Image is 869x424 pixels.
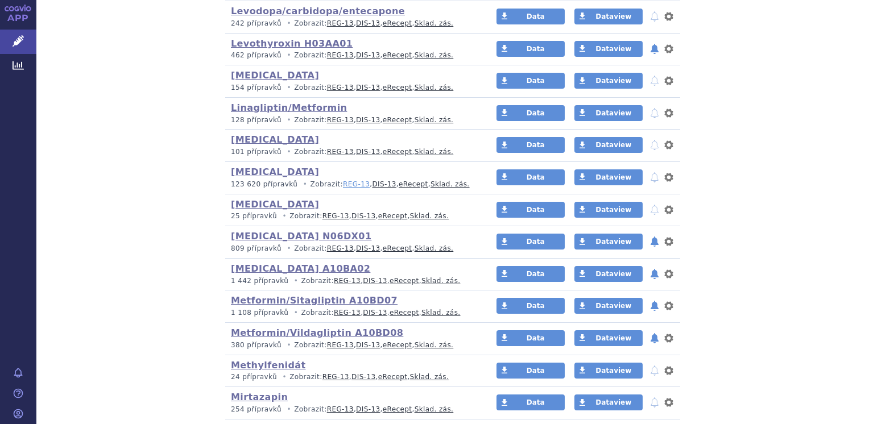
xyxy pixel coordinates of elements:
a: Data [496,363,565,379]
a: DIS-13 [356,19,380,27]
a: eRecept [383,51,412,59]
i: • [284,147,294,157]
a: Sklad. zás. [421,309,461,317]
i: • [284,115,294,125]
span: Dataview [595,13,631,20]
a: Sklad. zás. [410,373,449,381]
a: REG-13 [327,341,354,349]
button: notifikace [649,42,660,56]
a: eRecept [383,84,412,92]
p: Zobrazit: , , , [231,276,475,286]
button: nastavení [663,138,674,152]
p: Zobrazit: , , , [231,308,475,318]
i: • [291,276,301,286]
a: DIS-13 [356,244,380,252]
button: nastavení [663,171,674,184]
p: Zobrazit: , , , [231,180,475,189]
a: Sklad. zás. [410,212,449,220]
a: REG-13 [327,116,354,124]
span: 809 přípravků [231,244,282,252]
span: 242 přípravků [231,19,282,27]
span: Data [527,398,545,406]
button: nastavení [663,106,674,120]
span: Data [527,109,545,117]
a: Dataview [574,169,643,185]
button: nastavení [663,42,674,56]
button: nastavení [663,10,674,23]
a: REG-13 [327,51,354,59]
a: Data [496,73,565,89]
p: Zobrazit: , , , [231,211,475,221]
a: Dataview [574,9,643,24]
p: Zobrazit: , , , [231,244,475,253]
span: 254 přípravků [231,405,282,413]
a: Dataview [574,202,643,218]
span: Data [527,206,545,214]
button: nastavení [663,74,674,88]
a: Data [496,41,565,57]
a: Data [496,9,565,24]
span: 123 620 přípravků [231,180,297,188]
a: Metformin/Vildagliptin A10BD08 [231,327,403,338]
a: DIS-13 [356,116,380,124]
a: Data [496,298,565,314]
a: Sklad. zás. [415,405,454,413]
a: Data [496,394,565,410]
a: Sklad. zás. [415,51,454,59]
span: 1 442 přípravků [231,277,288,285]
button: nastavení [663,299,674,313]
a: REG-13 [327,84,354,92]
i: • [291,308,301,318]
a: eRecept [383,19,412,27]
a: eRecept [399,180,428,188]
a: Data [496,330,565,346]
a: Dataview [574,394,643,410]
span: Dataview [595,302,631,310]
button: notifikace [649,10,660,23]
span: 154 přípravků [231,84,282,92]
a: Data [496,266,565,282]
a: Dataview [574,41,643,57]
a: [MEDICAL_DATA] [231,70,319,81]
a: [MEDICAL_DATA] A10BA02 [231,263,370,274]
p: Zobrazit: , , , [231,19,475,28]
span: Dataview [595,398,631,406]
a: Data [496,105,565,121]
i: • [284,244,294,253]
a: Dataview [574,298,643,314]
p: Zobrazit: , , , [231,340,475,350]
button: notifikace [649,203,660,217]
p: Zobrazit: , , , [231,372,475,382]
a: REG-13 [327,19,354,27]
a: Data [496,169,565,185]
a: eRecept [383,341,412,349]
a: Sklad. zás. [415,341,454,349]
span: 1 108 přípravků [231,309,288,317]
span: Data [527,141,545,149]
a: Dataview [574,73,643,89]
button: notifikace [649,267,660,281]
button: notifikace [649,74,660,88]
i: • [284,19,294,28]
a: Sklad. zás. [431,180,470,188]
button: notifikace [649,106,660,120]
a: [MEDICAL_DATA] [231,167,319,177]
a: Sklad. zás. [415,148,454,156]
a: REG-13 [322,373,349,381]
span: Data [527,367,545,375]
span: Dataview [595,367,631,375]
span: Data [527,77,545,85]
a: REG-13 [334,309,361,317]
span: 101 přípravků [231,148,282,156]
a: Levothyroxin H03AA01 [231,38,353,49]
a: [MEDICAL_DATA] [231,134,319,145]
span: Dataview [595,270,631,278]
p: Zobrazit: , , , [231,405,475,414]
span: Data [527,270,545,278]
a: Mirtazapin [231,392,288,402]
a: DIS-13 [356,405,380,413]
a: Dataview [574,266,643,282]
a: Dataview [574,137,643,153]
a: DIS-13 [351,373,375,381]
a: Metformin/Sitagliptin A10BD07 [231,295,398,306]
